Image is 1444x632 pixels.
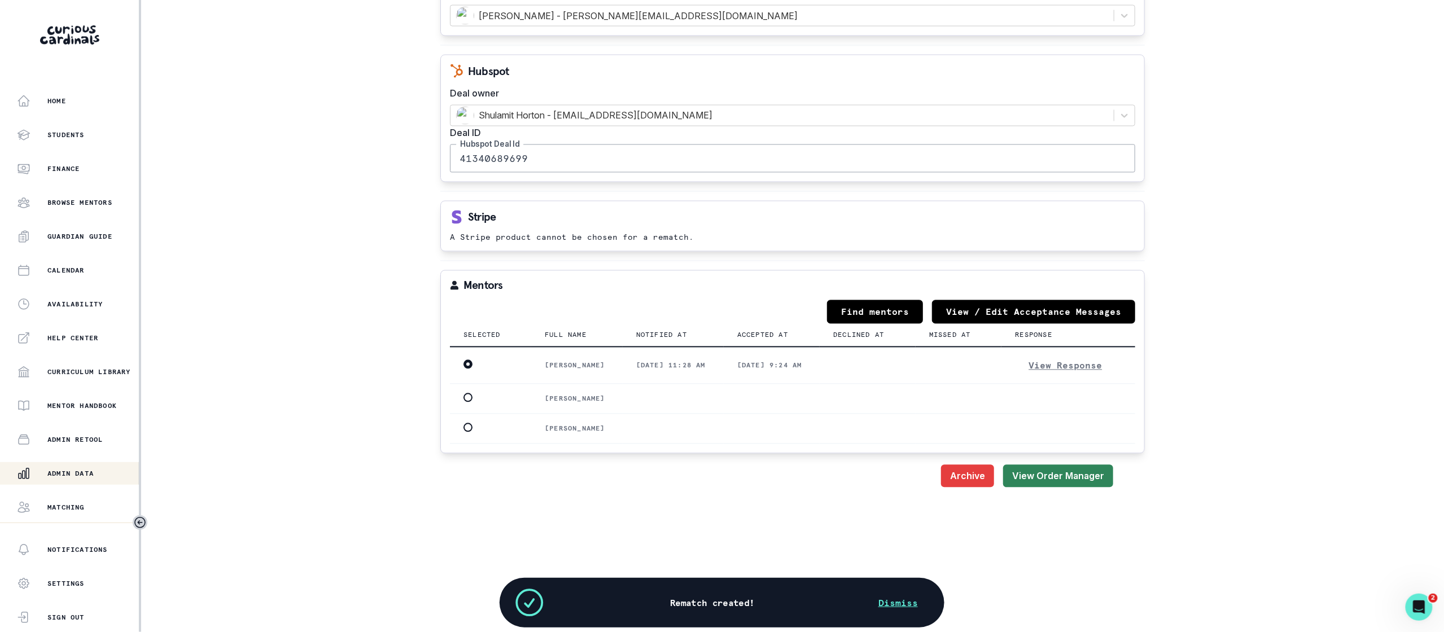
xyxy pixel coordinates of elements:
[47,232,112,241] p: Guardian Guide
[670,597,755,608] p: Rematch created!
[47,401,117,410] p: Mentor Handbook
[1015,331,1052,340] p: Response
[463,331,501,340] p: Selected
[827,300,923,324] a: Find mentors
[47,300,103,309] p: Availability
[833,331,884,340] p: Declined at
[1406,594,1433,621] iframe: Intercom live chat
[456,107,1108,125] div: Shulamit Horton - [EMAIL_ADDRESS][DOMAIN_NAME]
[47,130,85,139] p: Students
[1015,357,1115,375] button: View Response
[545,361,609,370] p: [PERSON_NAME]
[737,361,806,370] p: [DATE] 9:24 am
[545,394,609,403] p: [PERSON_NAME]
[463,280,502,291] p: Mentors
[47,613,85,622] p: Sign Out
[47,579,85,588] p: Settings
[1429,594,1438,603] span: 2
[450,233,1135,242] p: A Stripe product cannot be chosen for a rematch.
[47,503,85,512] p: Matching
[47,367,131,376] p: Curriculum Library
[47,333,98,343] p: Help Center
[47,435,103,444] p: Admin Retool
[456,7,1108,25] div: [PERSON_NAME] - [PERSON_NAME][EMAIL_ADDRESS][DOMAIN_NAME]
[450,87,1128,100] label: Deal owner
[865,591,931,614] button: Dismiss
[47,164,80,173] p: Finance
[545,331,587,340] p: Full name
[47,96,66,106] p: Home
[932,300,1135,324] button: View / Edit Acceptance Messages
[737,331,788,340] p: Accepted at
[47,266,85,275] p: Calendar
[47,198,112,207] p: Browse Mentors
[468,65,509,77] p: Hubspot
[636,331,687,340] p: Notified at
[1003,465,1113,488] button: View Order Manager
[545,424,609,433] p: [PERSON_NAME]
[941,465,994,488] button: Archive
[47,469,94,478] p: Admin Data
[40,25,99,45] img: Curious Cardinals Logo
[468,212,496,223] p: Stripe
[133,515,147,530] button: Toggle sidebar
[636,361,710,370] p: [DATE] 11:28 am
[450,126,1128,140] label: Deal ID
[929,331,971,340] p: Missed at
[47,545,108,554] p: Notifications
